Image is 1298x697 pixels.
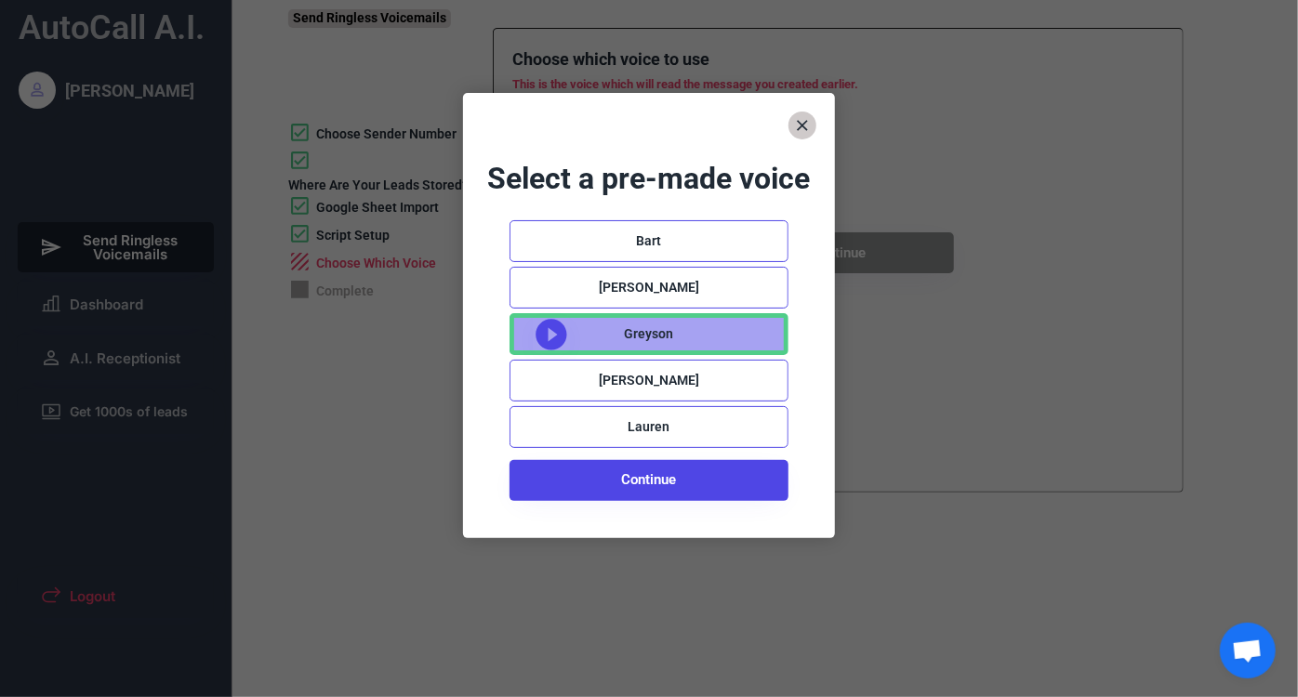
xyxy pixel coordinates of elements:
[599,372,699,390] div: [PERSON_NAME]
[637,232,662,251] div: Bart
[1220,623,1276,678] a: Open chat
[625,325,674,344] div: Greyson
[488,161,811,196] font: Select a pre-made voice
[510,460,788,501] button: Continue
[629,418,670,437] div: Lauren
[599,279,699,297] div: [PERSON_NAME]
